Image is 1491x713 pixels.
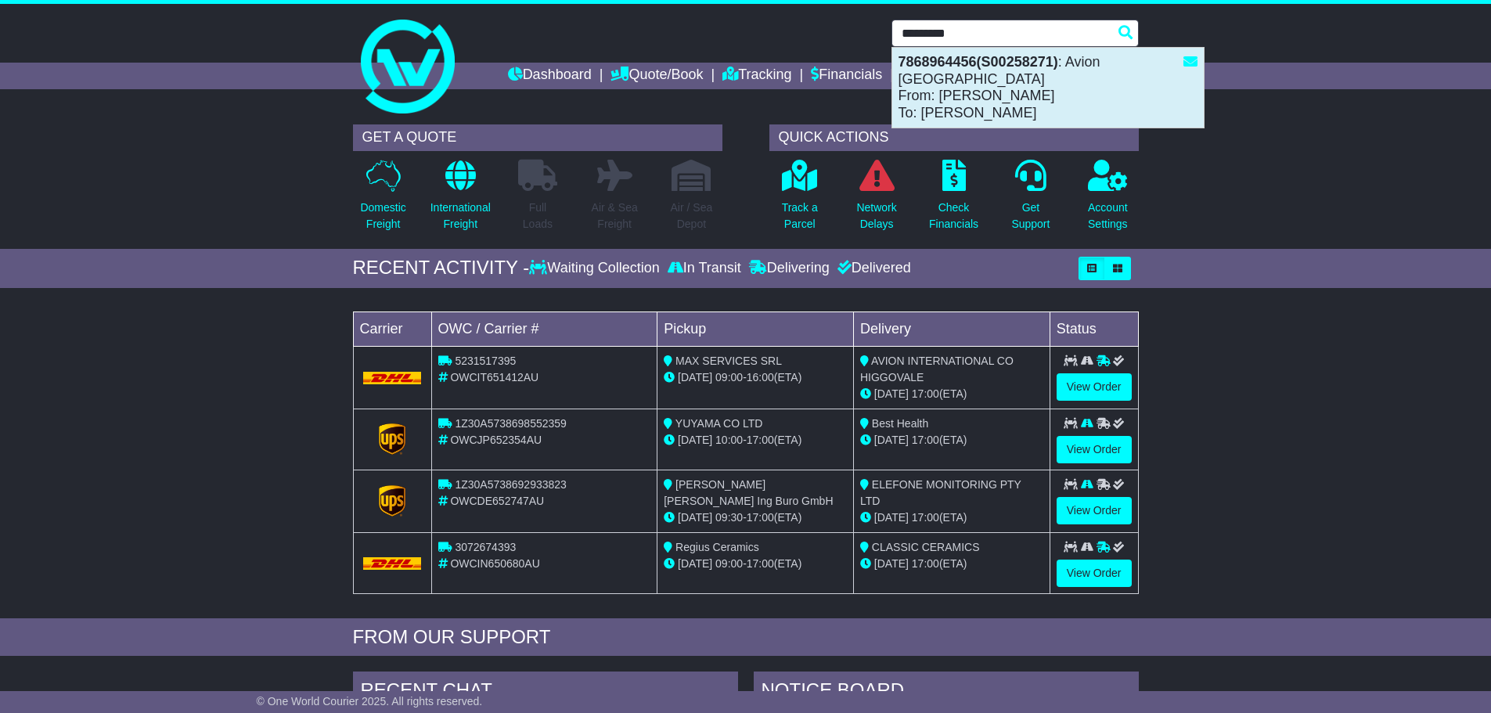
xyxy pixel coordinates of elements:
[664,432,847,448] div: - (ETA)
[912,511,939,524] span: 17:00
[747,434,774,446] span: 17:00
[664,510,847,526] div: - (ETA)
[455,478,566,491] span: 1Z30A5738692933823
[811,63,882,89] a: Financials
[664,260,745,277] div: In Transit
[455,355,516,367] span: 5231517395
[860,556,1043,572] div: (ETA)
[834,260,911,277] div: Delivered
[671,200,713,232] p: Air / Sea Depot
[892,48,1204,128] div: : Avion [GEOGRAPHIC_DATA] From: [PERSON_NAME] To: [PERSON_NAME]
[1057,560,1132,587] a: View Order
[928,159,979,241] a: CheckFinancials
[1087,159,1129,241] a: AccountSettings
[518,200,557,232] p: Full Loads
[782,200,818,232] p: Track a Parcel
[363,372,422,384] img: DHL.png
[450,371,538,384] span: OWCIT651412AU
[872,417,928,430] span: Best Health
[678,434,712,446] span: [DATE]
[508,63,592,89] a: Dashboard
[912,557,939,570] span: 17:00
[353,257,530,279] div: RECENT ACTIVITY -
[855,159,897,241] a: NetworkDelays
[929,200,978,232] p: Check Financials
[450,495,544,507] span: OWCDE652747AU
[353,626,1139,649] div: FROM OUR SUPPORT
[675,355,782,367] span: MAX SERVICES SRL
[1057,497,1132,524] a: View Order
[860,478,1021,507] span: ELEFONE MONITORING PTY LTD
[745,260,834,277] div: Delivering
[715,434,743,446] span: 10:00
[430,200,491,232] p: International Freight
[257,695,483,708] span: © One World Courier 2025. All rights reserved.
[1057,373,1132,401] a: View Order
[675,541,759,553] span: Regius Ceramics
[592,200,638,232] p: Air & Sea Freight
[860,432,1043,448] div: (ETA)
[360,200,405,232] p: Domestic Freight
[363,557,422,570] img: DHL.png
[874,434,909,446] span: [DATE]
[1057,436,1132,463] a: View Order
[874,511,909,524] span: [DATE]
[678,371,712,384] span: [DATE]
[430,159,492,241] a: InternationalFreight
[856,200,896,232] p: Network Delays
[1010,159,1050,241] a: GetSupport
[1088,200,1128,232] p: Account Settings
[1011,200,1050,232] p: Get Support
[450,557,539,570] span: OWCIN650680AU
[431,311,657,346] td: OWC / Carrier #
[747,557,774,570] span: 17:00
[747,511,774,524] span: 17:00
[379,423,405,455] img: GetCarrierServiceLogo
[860,355,1014,384] span: AVION INTERNATIONAL CO HIGGOVALE
[715,371,743,384] span: 09:00
[529,260,663,277] div: Waiting Collection
[678,511,712,524] span: [DATE]
[912,434,939,446] span: 17:00
[874,387,909,400] span: [DATE]
[678,557,712,570] span: [DATE]
[899,54,1058,70] strong: 7868964456(S00258271)
[359,159,406,241] a: DomesticFreight
[781,159,819,241] a: Track aParcel
[455,541,516,553] span: 3072674393
[657,311,854,346] td: Pickup
[664,556,847,572] div: - (ETA)
[675,417,763,430] span: YUYAMA CO LTD
[747,371,774,384] span: 16:00
[872,541,980,553] span: CLASSIC CERAMICS
[722,63,791,89] a: Tracking
[860,510,1043,526] div: (ETA)
[1050,311,1138,346] td: Status
[379,485,405,517] img: GetCarrierServiceLogo
[353,124,722,151] div: GET A QUOTE
[455,417,566,430] span: 1Z30A5738698552359
[860,386,1043,402] div: (ETA)
[715,511,743,524] span: 09:30
[853,311,1050,346] td: Delivery
[610,63,703,89] a: Quote/Book
[450,434,542,446] span: OWCJP652354AU
[715,557,743,570] span: 09:00
[874,557,909,570] span: [DATE]
[912,387,939,400] span: 17:00
[769,124,1139,151] div: QUICK ACTIONS
[664,478,833,507] span: [PERSON_NAME] [PERSON_NAME] Ing Buro GmbH
[664,369,847,386] div: - (ETA)
[353,311,431,346] td: Carrier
